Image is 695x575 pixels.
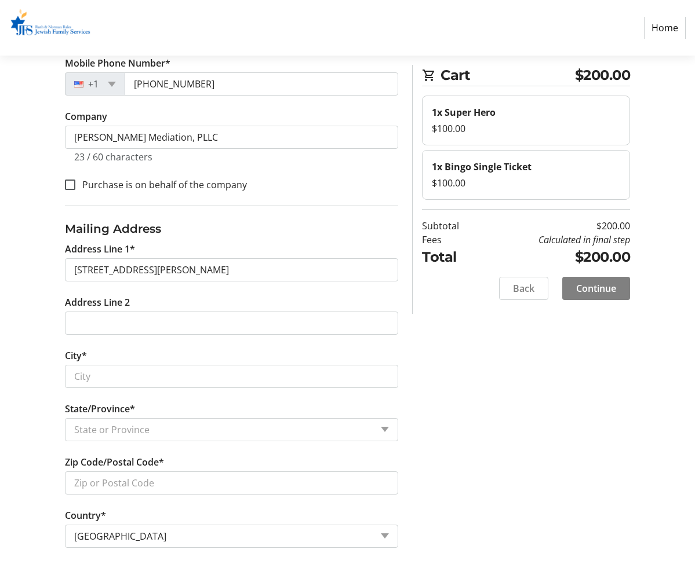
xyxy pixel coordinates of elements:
td: Subtotal [422,219,482,233]
button: Continue [562,277,630,300]
input: (201) 555-0123 [125,72,399,96]
div: $100.00 [432,122,620,135]
strong: 1x Bingo Single Ticket [432,160,532,173]
label: Country* [65,508,106,522]
label: Company [65,109,107,123]
input: City [65,365,399,388]
a: Home [644,17,686,39]
input: Zip or Postal Code [65,471,399,495]
label: Mobile Phone Number* [65,56,170,70]
label: State/Province* [65,402,135,416]
label: City* [65,349,87,362]
label: Address Line 1* [65,242,135,256]
label: Address Line 2 [65,295,130,309]
tr-character-limit: 23 / 60 characters [74,151,152,163]
span: $200.00 [575,65,631,86]
span: Back [513,281,534,295]
div: $100.00 [432,176,620,190]
img: Ruth & Norman Rales Jewish Family Services's Logo [9,5,92,51]
span: Cart [441,65,574,86]
td: $200.00 [482,247,630,268]
input: Address [65,258,399,281]
td: Total [422,247,482,268]
span: Continue [576,281,616,295]
label: Zip Code/Postal Code* [65,455,164,469]
h3: Mailing Address [65,220,399,237]
label: Purchase is on behalf of the company [75,178,247,192]
td: Fees [422,233,482,247]
strong: 1x Super Hero [432,106,496,119]
td: Calculated in final step [482,233,630,247]
td: $200.00 [482,219,630,233]
button: Back [499,277,548,300]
